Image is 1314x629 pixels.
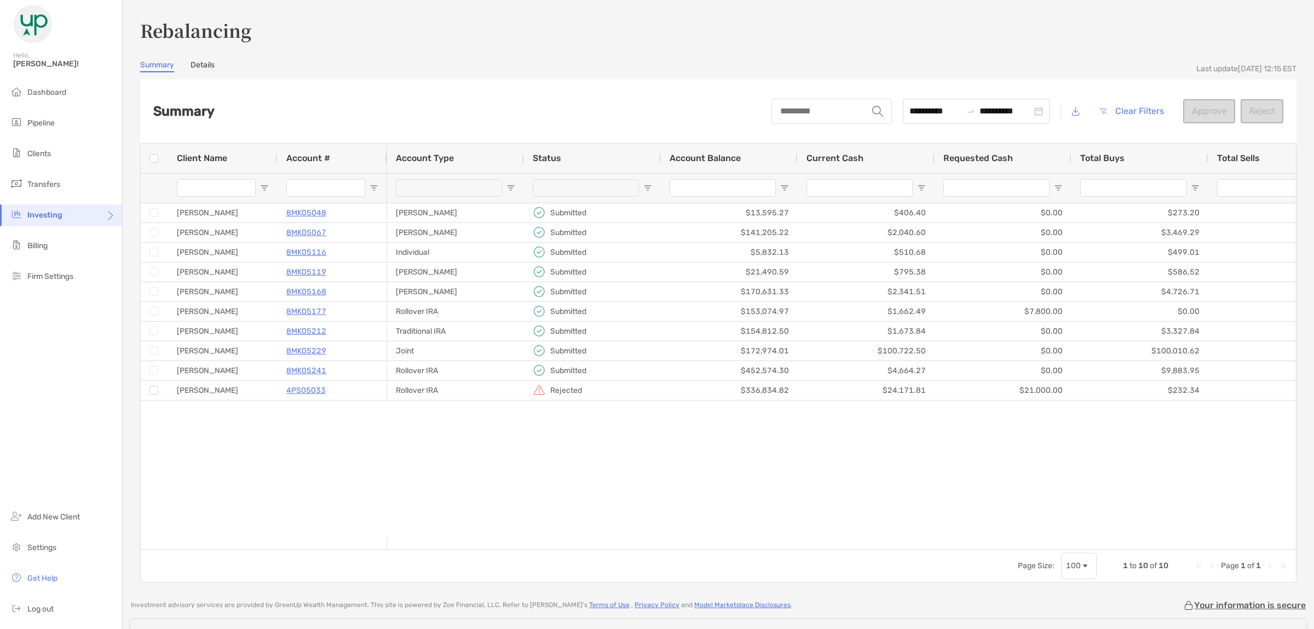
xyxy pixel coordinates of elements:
img: settings icon [10,540,23,553]
div: $0.00 [935,361,1071,380]
div: Previous Page [1208,562,1217,570]
p: Submitted [550,344,586,358]
div: 100 [1066,561,1081,570]
img: get-help icon [10,571,23,584]
span: Account # [286,153,330,163]
p: 8MK05119 [286,265,326,279]
div: $0.00 [935,262,1071,282]
a: 8MK05177 [286,305,326,318]
div: $0.00 [935,322,1071,341]
div: $4,664.27 [798,361,935,380]
span: Firm Settings [27,272,73,281]
a: Terms of Use [589,601,630,609]
span: Current Cash [806,153,863,163]
div: $24,171.81 [798,381,935,400]
img: icon status [533,364,546,377]
div: [PERSON_NAME] [168,381,278,400]
img: dashboard icon [10,85,23,98]
span: 10 [1159,561,1168,570]
img: icon status [533,324,546,338]
img: billing icon [10,238,23,251]
span: Billing [27,241,48,250]
div: $510.68 [798,243,935,262]
div: Rollover IRA [387,361,524,380]
div: Last update [DATE] 12:15 EST [1196,64,1296,73]
span: Clients [27,149,51,158]
div: $5,832.13 [661,243,798,262]
img: icon status [533,265,546,278]
input: Account # Filter Input [286,179,365,197]
div: [PERSON_NAME] [168,243,278,262]
span: Add New Client [27,512,80,522]
p: Submitted [550,206,586,220]
div: $0.00 [1071,302,1208,321]
img: icon status [533,285,546,298]
div: Page Size: [1018,561,1054,570]
span: Client Name [177,153,227,163]
a: Summary [140,60,174,72]
a: 4PS05033 [286,384,326,397]
a: Details [191,60,215,72]
div: First Page [1195,562,1203,570]
div: $232.34 [1071,381,1208,400]
div: $153,074.97 [661,302,798,321]
div: [PERSON_NAME] [168,203,278,222]
div: $100,010.62 [1071,341,1208,361]
div: $141,205.22 [661,223,798,242]
p: Rejected [550,384,582,397]
h3: Rebalancing [140,18,1296,43]
h2: Summary [153,104,215,119]
div: $3,327.84 [1071,322,1208,341]
span: of [1247,561,1254,570]
span: Transfers [27,180,60,189]
a: 8MK05212 [286,324,326,338]
button: Open Filter Menu [370,184,378,192]
button: Open Filter Menu [1191,184,1200,192]
img: input icon [872,106,883,117]
p: Submitted [550,364,586,378]
div: $7,800.00 [935,302,1071,321]
div: [PERSON_NAME] [387,282,524,301]
p: 8MK05116 [286,245,326,259]
p: Submitted [550,324,586,338]
div: Individual [387,243,524,262]
input: Account Balance Filter Input [670,179,776,197]
span: Pipeline [27,118,55,128]
button: Open Filter Menu [1054,184,1063,192]
p: Submitted [550,265,586,279]
span: Total Sells [1217,153,1260,163]
div: [PERSON_NAME] [387,262,524,282]
button: Open Filter Menu [260,184,269,192]
span: swap-right [966,107,975,116]
a: Privacy Policy [635,601,679,609]
img: logout icon [10,602,23,615]
input: Total Buys Filter Input [1080,179,1186,197]
div: $0.00 [935,243,1071,262]
div: Traditional IRA [387,322,524,341]
span: Investing [27,210,62,220]
img: icon status [533,344,546,357]
img: investing icon [10,208,23,221]
div: $2,040.60 [798,223,935,242]
div: $586.52 [1071,262,1208,282]
div: $154,812.50 [661,322,798,341]
div: [PERSON_NAME] [168,223,278,242]
div: $172,974.01 [661,341,798,361]
div: Rollover IRA [387,381,524,400]
img: add_new_client icon [10,510,23,523]
img: clients icon [10,146,23,159]
div: $13,595.27 [661,203,798,222]
span: to [966,107,975,116]
img: icon status [533,206,546,219]
input: Current Cash Filter Input [806,179,913,197]
span: Requested Cash [943,153,1013,163]
div: [PERSON_NAME] [387,203,524,222]
div: $9,883.95 [1071,361,1208,380]
div: $0.00 [935,223,1071,242]
div: $336,834.82 [661,381,798,400]
img: icon status [533,245,546,259]
p: 8MK05168 [286,285,326,299]
div: $406.40 [798,203,935,222]
p: 8MK05241 [286,364,326,378]
span: 1 [1256,561,1261,570]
